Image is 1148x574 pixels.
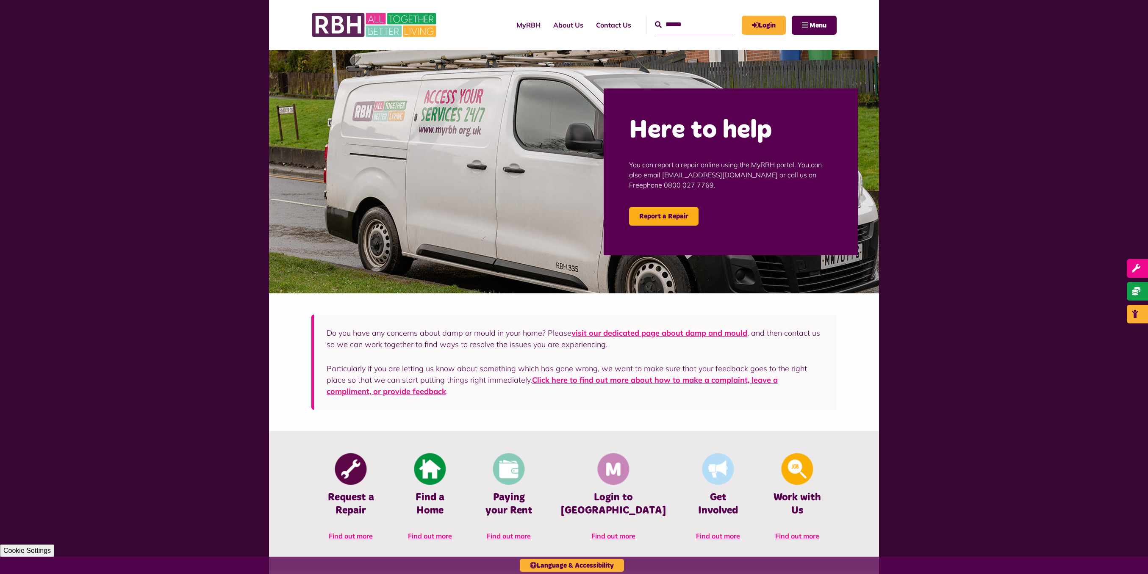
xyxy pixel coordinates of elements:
img: Report Repair [335,453,367,485]
p: You can report a repair online using the MyRBH portal. You can also email [EMAIL_ADDRESS][DOMAIN_... [629,147,832,203]
img: RBH [311,8,438,41]
button: Language & Accessibility [520,559,624,572]
span: Find out more [487,532,531,540]
a: About Us [547,14,590,36]
span: Find out more [775,532,819,540]
span: Find out more [591,532,635,540]
h4: Get Involved [691,491,745,517]
h4: Work with Us [771,491,824,517]
span: Menu [810,22,826,29]
h4: Login to [GEOGRAPHIC_DATA] [561,491,666,517]
img: Membership And Mutuality [598,453,629,485]
span: Find out more [696,532,740,540]
a: Membership And Mutuality Login to [GEOGRAPHIC_DATA] Find out more [548,452,679,549]
h2: Here to help [629,114,832,147]
a: Find A Home Find a Home Find out more [390,452,469,549]
a: Report a Repair [629,207,699,226]
a: MyRBH [510,14,547,36]
a: Get Involved Get Involved Find out more [679,452,757,549]
img: Looking For A Job [781,453,813,485]
button: Navigation [792,16,837,35]
span: Find out more [408,532,452,540]
p: Do you have any concerns about damp or mould in your home? Please , and then contact us so we can... [327,327,824,350]
img: Pay Rent [493,453,525,485]
a: Contact Us [590,14,638,36]
h4: Paying your Rent [482,491,535,517]
span: Find out more [329,532,373,540]
h4: Find a Home [403,491,456,517]
a: Pay Rent Paying your Rent Find out more [469,452,548,549]
img: Find A Home [414,453,446,485]
p: Particularly if you are letting us know about something which has gone wrong, we want to make sur... [327,363,824,397]
a: MyRBH [742,16,786,35]
a: Report Repair Request a Repair Find out more [311,452,390,549]
a: Looking For A Job Work with Us Find out more [758,452,837,549]
img: Repairs 6 [269,50,879,293]
h4: Request a Repair [324,491,377,517]
img: Get Involved [702,453,734,485]
a: Click here to find out more about how to make a complaint, leave a compliment, or provide feedback [327,375,778,396]
a: visit our dedicated page about damp and mould [571,328,747,338]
